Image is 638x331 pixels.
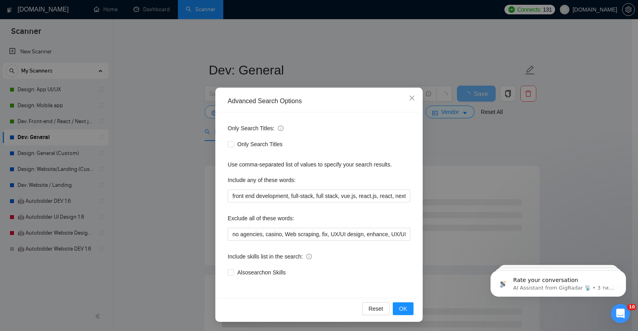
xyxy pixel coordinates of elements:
[228,97,410,106] div: Advanced Search Options
[478,254,638,309] iframe: Intercom notifications повідомлення
[234,140,286,149] span: Only Search Titles
[228,212,294,225] label: Exclude all of these words:
[362,302,390,315] button: Reset
[228,124,284,133] span: Only Search Titles:
[393,302,414,315] button: OK
[234,268,289,277] span: Also search on Skills
[278,125,284,131] span: info-circle
[368,304,383,313] span: Reset
[401,88,423,109] button: Close
[228,252,312,261] span: Include skills list in the search:
[409,95,415,101] span: close
[228,174,295,186] label: Include any of these words:
[399,304,407,313] span: OK
[228,160,410,169] div: Use comma-separated list of values to specify your search results.
[611,304,630,323] iframe: Intercom live chat
[306,254,312,259] span: info-circle
[627,304,636,310] span: 10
